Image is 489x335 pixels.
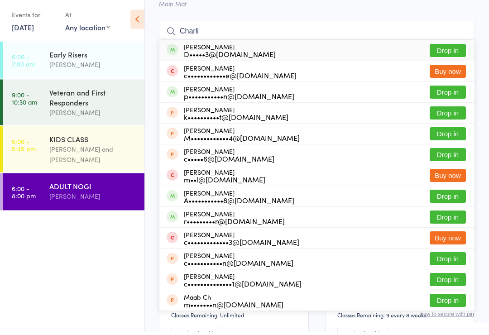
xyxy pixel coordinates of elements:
div: [PERSON_NAME] [184,172,265,186]
div: KIDS CLASS [49,137,137,147]
button: how to secure with pin [420,314,474,320]
button: Buy now [430,172,466,185]
time: 5:00 - 5:45 pm [12,140,36,155]
div: [PERSON_NAME] [184,192,294,207]
div: [PERSON_NAME] [184,109,288,124]
div: A•••••••••••8@[DOMAIN_NAME] [184,200,294,207]
div: c•••••••••••••3@[DOMAIN_NAME] [184,241,299,249]
div: [PERSON_NAME] [184,151,274,165]
div: Early Risers [49,52,137,62]
div: [PERSON_NAME] [184,46,276,61]
time: 6:00 - 8:00 pm [12,187,36,202]
button: Drop in [430,255,466,268]
div: c••••••••••••e@[DOMAIN_NAME] [184,75,297,82]
div: Veteran and First Responders [49,90,137,110]
div: [PERSON_NAME] [184,213,285,228]
button: Buy now [430,68,466,81]
div: c•••••••••••n@[DOMAIN_NAME] [184,262,293,269]
button: Drop in [430,110,466,123]
div: Any location [65,25,110,35]
div: r•••••••••r@[DOMAIN_NAME] [184,220,285,228]
button: Drop in [430,214,466,227]
div: p•••••••••••n@[DOMAIN_NAME] [184,96,294,103]
div: c••••••••••••••1@[DOMAIN_NAME] [184,283,302,290]
div: [PERSON_NAME] [184,67,297,82]
div: c•••••6@[DOMAIN_NAME] [184,158,274,165]
button: Drop in [430,89,466,102]
div: m•••••••n@[DOMAIN_NAME] [184,304,283,311]
button: Drop in [430,193,466,206]
div: [PERSON_NAME] [49,194,137,204]
div: m••l@[DOMAIN_NAME] [184,179,265,186]
div: Classes Remaining: Unlimited [171,314,299,322]
button: Drop in [430,151,466,164]
div: ADULT NOGI [49,184,137,194]
div: [PERSON_NAME] [184,130,300,144]
div: [PERSON_NAME] [184,255,293,269]
div: Maab Ch [184,297,283,311]
time: 6:00 - 7:00 am [12,56,35,70]
div: Classes Remaining: 9 every 8 weeks [337,314,465,322]
button: Drop in [430,297,466,310]
div: k••••••••••t@[DOMAIN_NAME] [184,116,288,124]
a: 6:00 -8:00 pmADULT NOGI[PERSON_NAME] [3,176,144,213]
div: At [65,10,110,25]
time: 9:00 - 10:30 am [12,94,37,108]
div: [PERSON_NAME] [184,88,294,103]
input: Search [159,24,475,45]
div: Events for [12,10,56,25]
button: Drop in [430,276,466,289]
div: [PERSON_NAME] and [PERSON_NAME] [49,147,137,167]
a: 5:00 -5:45 pmKIDS CLASS[PERSON_NAME] and [PERSON_NAME] [3,129,144,175]
a: 6:00 -7:00 amEarly Risers[PERSON_NAME] [3,44,144,81]
button: Drop in [430,130,466,144]
a: 9:00 -10:30 amVeteran and First Responders[PERSON_NAME] [3,82,144,128]
div: [PERSON_NAME] [49,110,137,120]
button: Drop in [430,47,466,60]
button: Buy now [430,234,466,248]
div: D•••••3@[DOMAIN_NAME] [184,53,276,61]
div: [PERSON_NAME] [184,234,299,249]
span: Main Mat [159,2,475,11]
div: M••••••••••••4@[DOMAIN_NAME] [184,137,300,144]
div: [PERSON_NAME] [49,62,137,72]
a: [DATE] [12,25,34,35]
div: [PERSON_NAME] [184,276,302,290]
